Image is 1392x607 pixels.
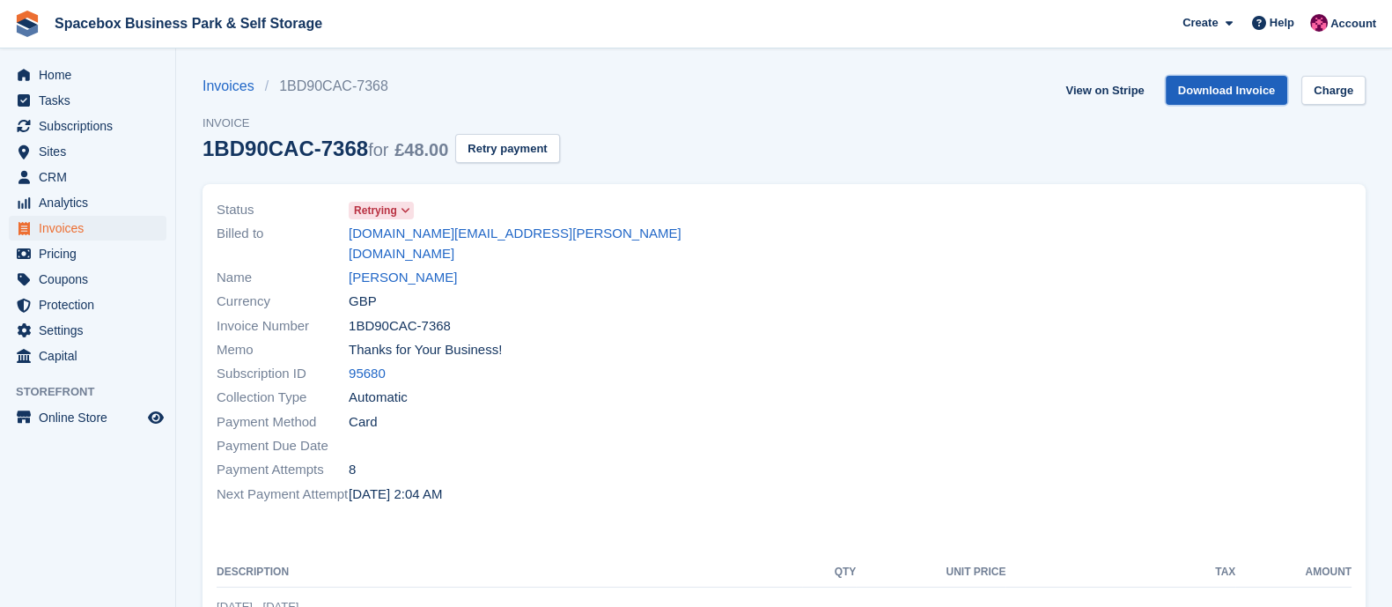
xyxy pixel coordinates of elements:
th: Amount [1235,559,1351,587]
span: Next Payment Attempt [217,485,349,505]
span: Create [1182,14,1218,32]
a: menu [9,216,166,241]
span: Retrying [354,203,397,218]
span: Help [1270,14,1294,32]
a: menu [9,165,166,189]
span: Analytics [39,190,144,215]
a: menu [9,114,166,138]
nav: breadcrumbs [203,76,560,97]
a: menu [9,344,166,368]
span: Invoice Number [217,316,349,337]
a: Retrying [349,200,414,220]
a: menu [9,318,166,343]
a: menu [9,190,166,215]
span: Pricing [39,241,144,266]
a: 95680 [349,364,386,384]
a: Charge [1301,76,1366,105]
a: Download Invoice [1166,76,1288,105]
th: Description [217,559,802,587]
span: Memo [217,340,349,360]
button: Retry payment [455,134,559,163]
a: menu [9,63,166,87]
a: Invoices [203,76,265,97]
span: Subscriptions [39,114,144,138]
a: [PERSON_NAME] [349,268,457,288]
span: Payment Due Date [217,436,349,456]
span: Billed to [217,224,349,263]
a: View on Stripe [1058,76,1151,105]
th: Tax [1005,559,1235,587]
span: Account [1330,15,1376,33]
img: stora-icon-8386f47178a22dfd0bd8f6a31ec36ba5ce8667c1dd55bd0f319d3a0aa187defe.svg [14,11,41,37]
span: GBP [349,292,377,312]
span: CRM [39,165,144,189]
span: Invoice [203,115,560,132]
a: menu [9,88,166,113]
span: Settings [39,318,144,343]
span: Status [217,200,349,220]
span: Home [39,63,144,87]
span: Protection [39,292,144,317]
a: menu [9,241,166,266]
span: 1BD90CAC-7368 [349,316,451,337]
span: Tasks [39,88,144,113]
div: 1BD90CAC-7368 [203,137,448,160]
time: 2025-08-19 01:04:08 UTC [349,485,442,505]
span: Card [349,412,378,433]
span: Sites [39,139,144,164]
span: 8 [349,460,356,480]
th: Unit Price [856,559,1005,587]
span: Currency [217,292,349,312]
span: Collection Type [217,388,349,408]
span: £48.00 [394,140,448,159]
span: Thanks for Your Business! [349,340,502,360]
span: Storefront [16,383,175,401]
img: Avishka Chauhan [1310,14,1328,32]
a: menu [9,139,166,164]
a: menu [9,267,166,292]
span: Coupons [39,267,144,292]
span: for [368,140,388,159]
span: Payment Method [217,412,349,433]
span: Capital [39,344,144,368]
span: Online Store [39,405,144,430]
span: Invoices [39,216,144,241]
a: [DOMAIN_NAME][EMAIL_ADDRESS][PERSON_NAME][DOMAIN_NAME] [349,224,774,263]
a: menu [9,405,166,430]
a: Preview store [145,407,166,428]
th: QTY [802,559,857,587]
span: Subscription ID [217,364,349,384]
a: menu [9,292,166,317]
a: Spacebox Business Park & Self Storage [48,9,329,38]
span: Payment Attempts [217,460,349,480]
span: Automatic [349,388,408,408]
span: Name [217,268,349,288]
